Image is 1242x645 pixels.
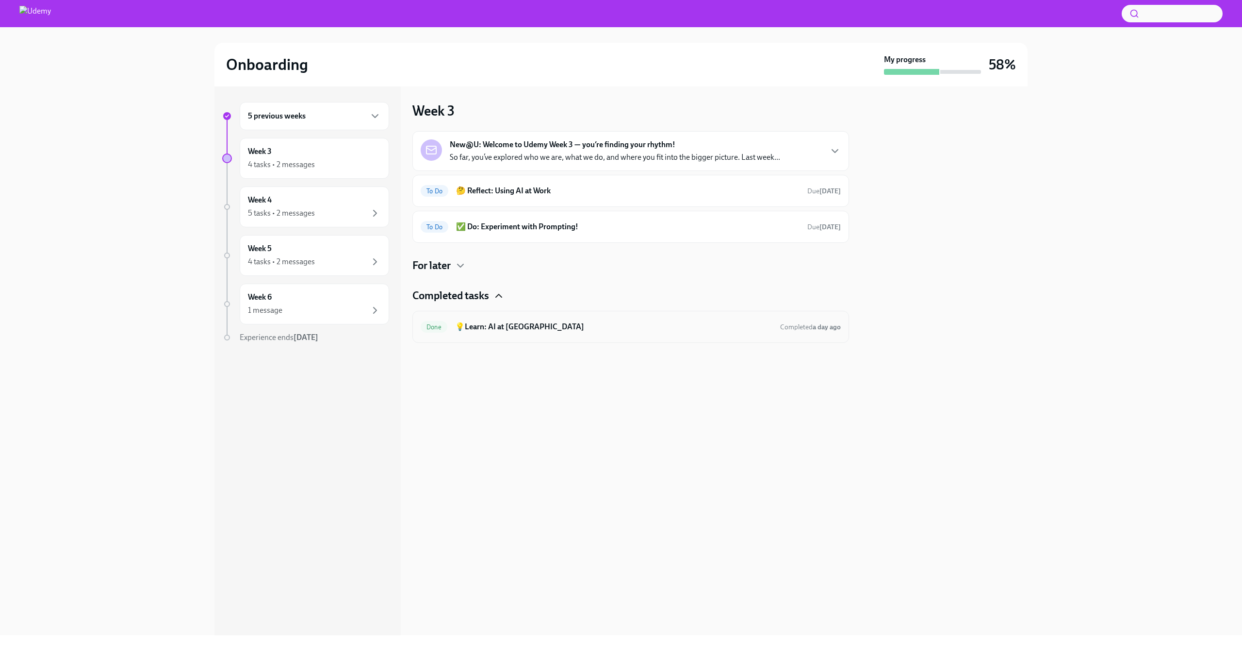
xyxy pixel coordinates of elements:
[807,223,841,231] span: Due
[455,322,772,332] h6: 💡Learn: AI at [GEOGRAPHIC_DATA]
[807,187,841,195] span: Due
[884,54,926,65] strong: My progress
[421,187,448,195] span: To Do
[450,152,780,163] p: So far, you’ve explored who we are, what we do, and where you fit into the bigger picture. Last w...
[222,187,389,227] a: Week 45 tasks • 2 messages
[421,323,447,331] span: Done
[412,258,849,273] div: For later
[421,183,841,199] a: To Do🤔 Reflect: Using AI at WorkDue[DATE]
[248,292,272,303] h6: Week 6
[412,258,451,273] h4: For later
[412,289,489,303] h4: Completed tasks
[240,102,389,130] div: 5 previous weeks
[813,323,841,331] strong: a day ago
[421,319,841,335] a: Done💡Learn: AI at [GEOGRAPHIC_DATA]Completeda day ago
[780,323,841,331] span: Completed
[222,235,389,276] a: Week 54 tasks • 2 messages
[450,139,675,150] strong: New@U: Welcome to Udemy Week 3 — you’re finding your rhythm!
[412,102,455,119] h3: Week 3
[456,186,800,196] h6: 🤔 Reflect: Using AI at Work
[248,111,306,121] h6: 5 previous weeks
[819,223,841,231] strong: [DATE]
[226,55,308,74] h2: Onboarding
[412,289,849,303] div: Completed tasks
[248,195,272,205] h6: Week 4
[248,243,272,254] h6: Week 5
[248,159,315,170] div: 4 tasks • 2 messages
[421,223,448,231] span: To Do
[19,6,51,21] img: Udemy
[222,284,389,324] a: Week 61 message
[819,187,841,195] strong: [DATE]
[807,222,841,232] span: September 13th, 2025 10:00
[240,333,318,342] span: Experience ends
[248,208,315,219] div: 5 tasks • 2 messages
[294,333,318,342] strong: [DATE]
[456,221,800,232] h6: ✅ Do: Experiment with Prompting!
[780,322,841,332] span: September 10th, 2025 12:53
[222,138,389,179] a: Week 34 tasks • 2 messages
[807,187,841,196] span: September 13th, 2025 10:00
[421,219,841,235] a: To Do✅ Do: Experiment with Prompting!Due[DATE]
[248,256,315,267] div: 4 tasks • 2 messages
[989,56,1016,73] h3: 58%
[248,146,272,157] h6: Week 3
[248,305,282,316] div: 1 message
